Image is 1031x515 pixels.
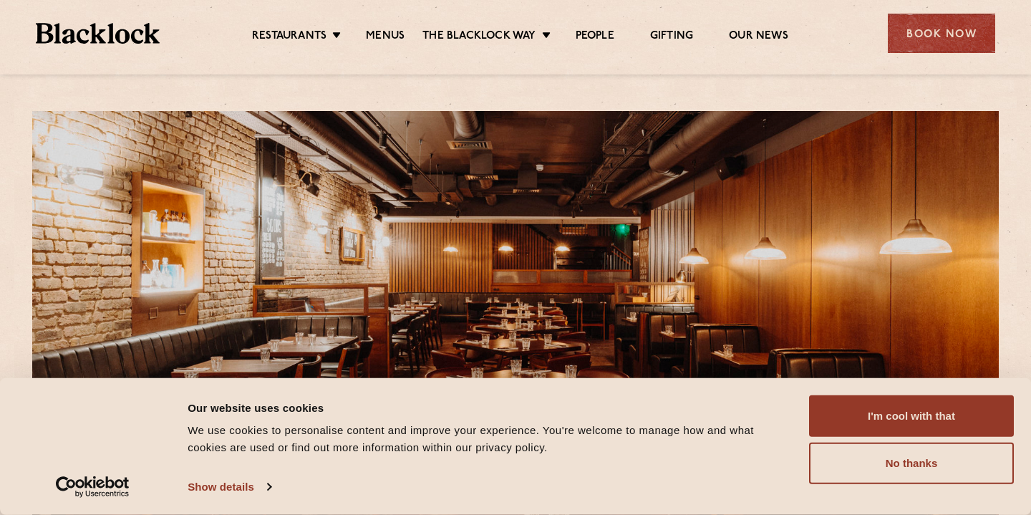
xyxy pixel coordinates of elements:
img: BL_Textured_Logo-footer-cropped.svg [36,23,160,44]
a: Usercentrics Cookiebot - opens in a new window [30,476,155,498]
div: Our website uses cookies [188,399,793,416]
a: Our News [729,29,788,45]
div: Book Now [888,14,995,53]
a: Menus [366,29,405,45]
button: No thanks [809,443,1014,484]
a: Show details [188,476,271,498]
a: People [576,29,614,45]
a: Restaurants [252,29,326,45]
button: I'm cool with that [809,395,1014,437]
a: Gifting [650,29,693,45]
a: The Blacklock Way [422,29,536,45]
div: We use cookies to personalise content and improve your experience. You're welcome to manage how a... [188,422,793,456]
